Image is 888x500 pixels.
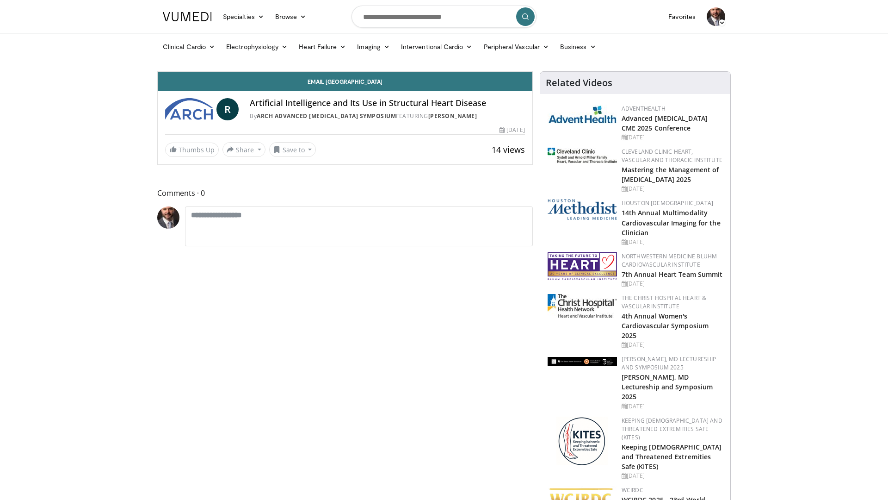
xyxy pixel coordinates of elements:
span: 14 views [492,144,525,155]
div: [DATE] [622,402,723,411]
a: Cleveland Clinic Heart, Vascular and Thoracic Institute [622,148,722,164]
div: [DATE] [622,341,723,349]
h4: Artificial Intelligence and Its Use in Structural Heart Disease [250,98,524,108]
div: By FEATURING [250,112,524,120]
a: Specialties [217,7,270,26]
a: Interventional Cardio [395,37,478,56]
span: Comments 0 [157,187,533,199]
a: Browse [270,7,312,26]
a: Clinical Cardio [157,37,221,56]
a: Heart Failure [293,37,351,56]
div: [DATE] [622,280,723,288]
img: Avatar [157,206,179,229]
a: Keeping [DEMOGRAPHIC_DATA] and Threatened Extremities Safe (KITES) [622,443,722,471]
img: bf26f766-c297-4107-aaff-b3718bba667b.png.150x105_q85_autocrop_double_scale_upscale_version-0.2.png [556,417,608,465]
a: AdventHealth [622,105,666,112]
a: Business [555,37,602,56]
a: [PERSON_NAME], MD Lectureship and Symposium 2025 [622,355,716,371]
a: Keeping [DEMOGRAPHIC_DATA] and Threatened Extremities Safe (KITES) [622,417,722,441]
div: [DATE] [622,238,723,246]
a: ARCH Advanced [MEDICAL_DATA] Symposium [257,112,396,120]
div: [DATE] [622,133,723,142]
a: Advanced [MEDICAL_DATA] CME 2025 Conference [622,114,708,132]
button: Save to [269,142,316,157]
a: 7th Annual Heart Team Summit [622,270,723,279]
img: 5c3c682d-da39-4b33-93a5-b3fb6ba9580b.jpg.150x105_q85_autocrop_double_scale_upscale_version-0.2.jpg [548,105,617,124]
a: 14th Annual Multimodality Cardiovascular Imaging for the Clinician [622,208,721,237]
img: 5e4488cc-e109-4a4e-9fd9-73bb9237ee91.png.150x105_q85_autocrop_double_scale_upscale_version-0.2.png [548,199,617,220]
a: Northwestern Medicine Bluhm Cardiovascular Institute [622,252,717,269]
a: R [216,98,239,120]
a: [PERSON_NAME], MD Lectureship and Symposium 2025 [622,373,713,401]
a: Imaging [351,37,395,56]
a: Email [GEOGRAPHIC_DATA] [158,72,532,91]
div: [DATE] [622,472,723,480]
button: Share [222,142,265,157]
img: Avatar [707,7,725,26]
a: The Christ Hospital Heart & Vascular Institute [622,294,707,310]
a: WCIRDC [622,486,643,494]
a: Thumbs Up [165,143,219,157]
h4: Related Videos [546,77,612,88]
img: ARCH Advanced Revascularization Symposium [165,98,213,120]
a: Peripheral Vascular [478,37,555,56]
img: ef60c52b-97ee-4118-9716-ca90a25822a6.png.150x105_q85_autocrop_double_scale_upscale_version-0.2.png [548,357,617,366]
div: [DATE] [499,126,524,134]
a: 4th Annual Women's Cardiovascular Symposium 2025 [622,312,709,340]
a: [PERSON_NAME] [428,112,477,120]
img: f8a43200-de9b-4ddf-bb5c-8eb0ded660b2.png.150x105_q85_autocrop_double_scale_upscale_version-0.2.png [548,252,617,280]
a: Electrophysiology [221,37,293,56]
img: d536a004-a009-4cb9-9ce6-f9f56c670ef5.jpg.150x105_q85_autocrop_double_scale_upscale_version-0.2.jpg [548,148,617,163]
input: Search topics, interventions [351,6,536,28]
a: Houston [DEMOGRAPHIC_DATA] [622,199,713,207]
a: Favorites [663,7,701,26]
img: 32b1860c-ff7d-4915-9d2b-64ca529f373e.jpg.150x105_q85_autocrop_double_scale_upscale_version-0.2.jpg [548,294,617,318]
a: Mastering the Management of [MEDICAL_DATA] 2025 [622,165,719,184]
div: [DATE] [622,185,723,193]
img: VuMedi Logo [163,12,212,21]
